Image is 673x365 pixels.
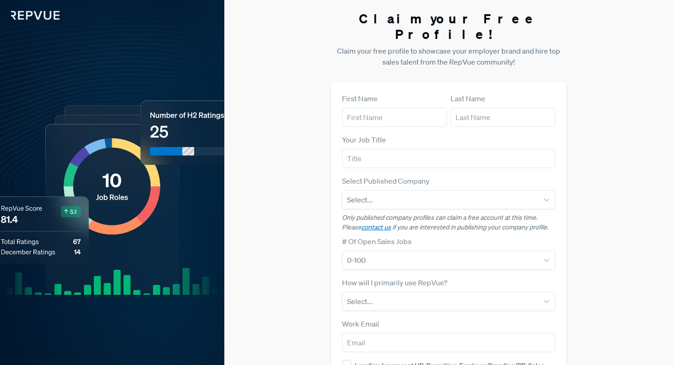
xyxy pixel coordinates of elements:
[342,108,447,127] input: First Name
[450,93,485,104] label: Last Name
[342,134,386,145] label: Your Job Title
[342,236,412,247] label: # Of Open Sales Jobs
[331,11,567,42] h3: Claim your Free Profile!
[342,213,556,232] p: Only published company profiles can claim a free account at this time. Please if you are interest...
[342,277,447,288] label: How will I primarily use RepVue?
[342,318,379,329] label: Work Email
[342,333,556,352] input: Email
[342,93,378,104] label: First Name
[331,45,567,67] p: Claim your free profile to showcase your employer brand and hire top sales talent from the RepVue...
[342,149,556,168] input: Title
[450,108,555,127] input: Last Name
[361,223,391,231] a: contact us
[342,175,429,186] label: Select Published Company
